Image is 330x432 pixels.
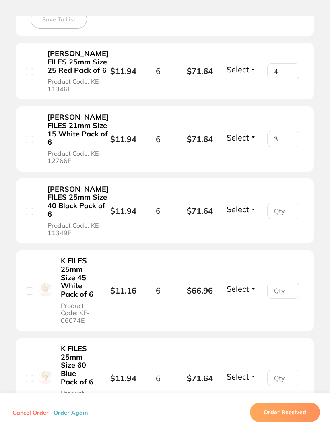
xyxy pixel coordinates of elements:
b: [PERSON_NAME] FILES 25mm Size 40 Black Pack of 6 [47,185,109,219]
span: 6 [156,134,161,144]
input: Qty [267,370,299,386]
b: [PERSON_NAME] FILES 21mm Size 15 White Pack of 6 [47,113,109,147]
button: K FILES 25mm Size 60 Blue Pack of 6 Product Code: KE-06077E [58,344,97,412]
span: 6 [156,206,161,215]
button: [PERSON_NAME] FILES 25mm Size 25 Red Pack of 6 Product Code: KE-11346E [45,49,111,93]
img: K FILES 25mm Size 45 White Pack of 6 [39,283,52,296]
button: Select [224,372,259,382]
button: [PERSON_NAME] FILES 25mm Size 40 Black Pack of 6 Product Code: KE-11349E [45,185,111,237]
input: Qty [267,63,299,79]
span: Select [227,284,249,294]
b: $11.94 [110,206,136,216]
button: K FILES 25mm Size 45 White Pack of 6 Product Code: KE-06074E [58,256,97,325]
span: Product Code: KE-12766E [47,150,109,165]
span: Select [227,204,249,214]
b: $11.16 [110,285,136,296]
b: $71.64 [179,206,221,215]
button: Select [224,204,259,214]
button: Select [224,64,259,74]
b: [PERSON_NAME] FILES 25mm Size 25 Red Pack of 6 [47,50,109,74]
b: $71.64 [179,66,221,76]
img: K FILES 25mm Size 60 Blue Pack of 6 [39,371,52,384]
input: Qty [267,131,299,147]
b: $71.64 [179,374,221,383]
button: Select [224,132,259,143]
span: 6 [156,286,161,295]
span: Product Code: KE-06074E [61,302,95,324]
input: Qty [267,283,299,299]
b: $11.94 [110,134,136,144]
button: Save To List [31,10,87,29]
span: Select [227,64,249,74]
span: Product Code: KE-11346E [47,78,109,93]
button: Order Again [51,409,90,416]
span: Select [227,132,249,143]
span: Select [227,372,249,382]
input: Qty [267,203,299,219]
b: $11.94 [110,66,136,76]
span: 6 [156,66,161,76]
button: Select [224,284,259,294]
b: $71.64 [179,134,221,144]
span: 6 [156,374,161,383]
span: Product Code: KE-11349E [47,222,109,237]
b: $66.96 [179,286,221,295]
b: K FILES 25mm Size 45 White Pack of 6 [61,257,95,298]
button: Order Received [250,403,320,422]
b: $11.94 [110,373,136,383]
button: [PERSON_NAME] FILES 21mm Size 15 White Pack of 6 Product Code: KE-12766E [45,113,111,165]
b: K FILES 25mm Size 60 Blue Pack of 6 [61,345,95,386]
span: Product Code: KE-06077E [61,389,95,411]
button: Cancel Order [10,409,51,416]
